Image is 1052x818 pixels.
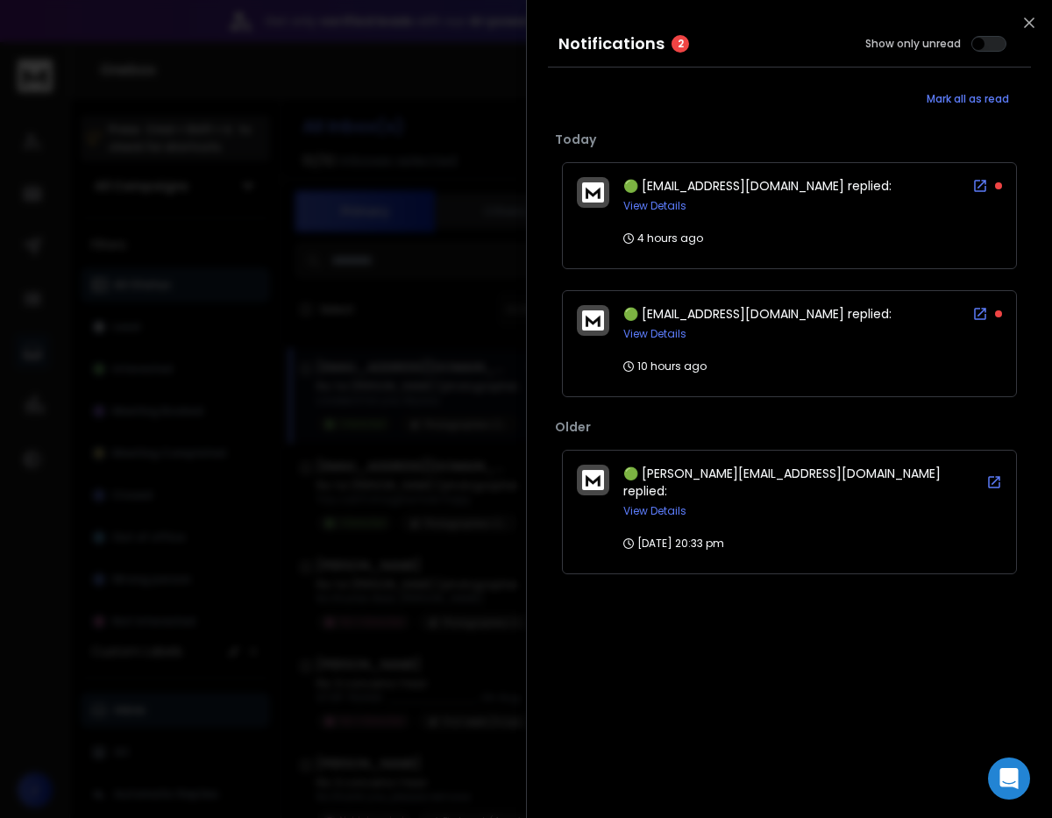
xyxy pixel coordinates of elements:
p: Older [555,418,1024,436]
img: logo [582,182,604,203]
span: 🟢 [EMAIL_ADDRESS][DOMAIN_NAME] replied: [623,305,892,323]
span: 🟢 [PERSON_NAME][EMAIL_ADDRESS][DOMAIN_NAME] replied: [623,465,941,500]
button: View Details [623,199,686,213]
p: 4 hours ago [623,231,703,245]
button: Mark all as read [905,82,1031,117]
span: 🟢 [EMAIL_ADDRESS][DOMAIN_NAME] replied: [623,177,892,195]
p: Today [555,131,1024,148]
span: Mark all as read [927,92,1009,106]
img: logo [582,310,604,331]
img: logo [582,470,604,490]
button: View Details [623,327,686,341]
label: Show only unread [865,37,961,51]
span: 2 [672,35,689,53]
button: View Details [623,504,686,518]
p: [DATE] 20:33 pm [623,537,724,551]
div: Open Intercom Messenger [988,758,1030,800]
h3: Notifications [558,32,665,56]
p: 10 hours ago [623,359,707,373]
